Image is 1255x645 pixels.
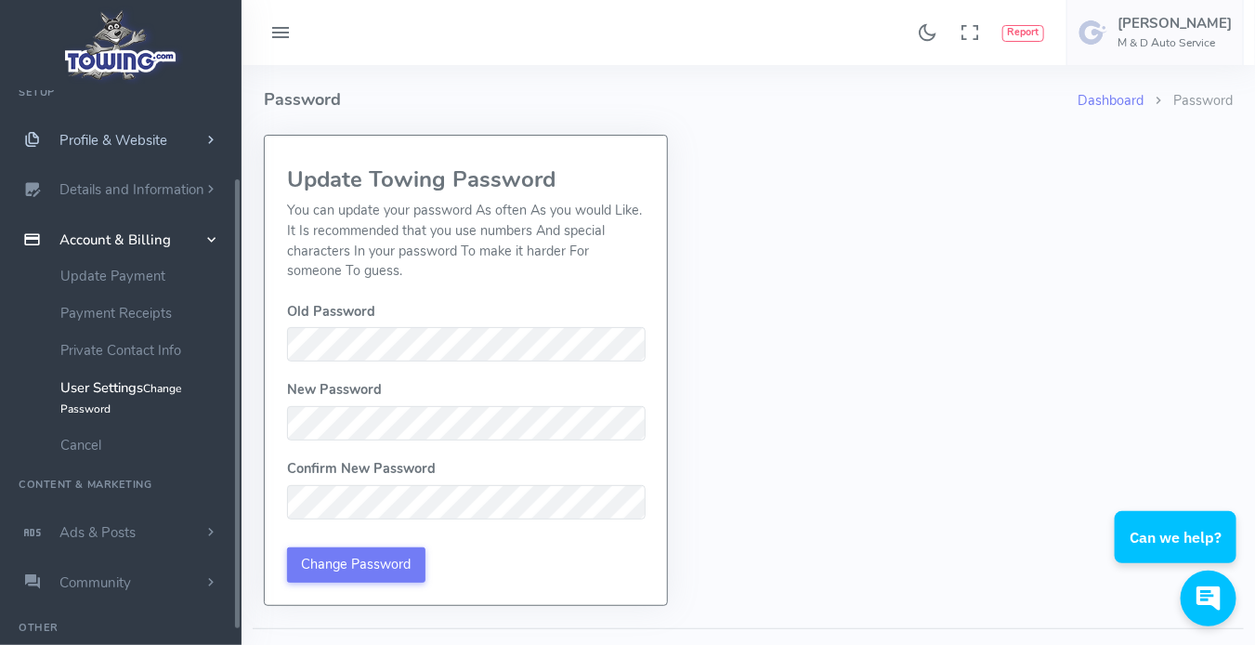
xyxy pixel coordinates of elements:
p: You can update your password As often As you would Like. It Is recommended that you use numbers A... [287,201,645,281]
a: Private Contact Info [46,332,242,369]
a: Dashboard [1078,91,1144,110]
img: logo [59,6,184,85]
a: Payment Receipts [46,295,242,332]
span: Community [59,573,131,592]
dt: Confirm New Password [287,459,645,480]
iframe: Conversations [1101,460,1255,645]
span: Ads & Posts [59,523,136,542]
li: Password [1144,91,1233,112]
h5: [PERSON_NAME] [1118,16,1232,31]
span: Details and Information [59,181,204,200]
h4: Password [264,65,1078,135]
dt: New Password [287,380,645,401]
span: Profile & Website [59,131,167,150]
a: User SettingsChange Password [46,369,242,427]
input: Change Password [287,547,425,583]
span: Account & Billing [59,230,171,249]
dt: Old Password [287,302,645,322]
h6: M & D Auto Service [1118,37,1232,49]
button: Report [1002,25,1044,42]
h3: Update Towing Password [287,167,645,191]
a: Update Payment [46,257,242,295]
img: user-image [1079,18,1108,47]
a: Cancel [46,427,242,464]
